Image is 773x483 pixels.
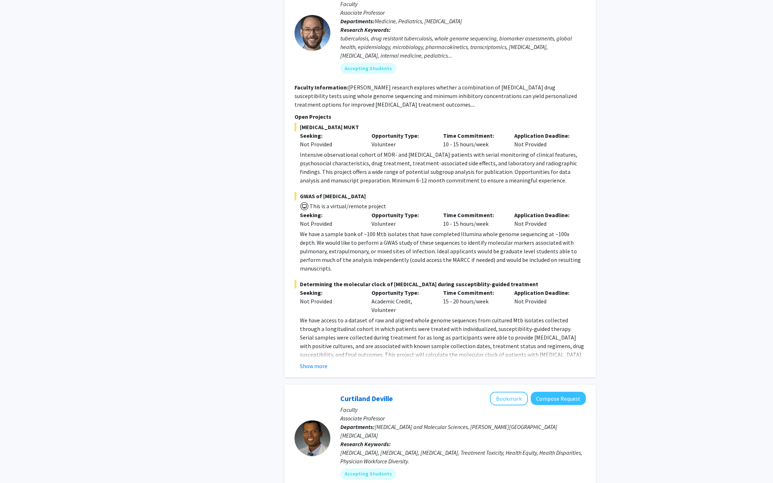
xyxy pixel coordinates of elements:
span: GWAS of [MEDICAL_DATA] [295,192,586,200]
p: Time Commitment: [443,211,504,219]
div: Not Provided [300,297,361,306]
p: Opportunity Type: [371,211,432,219]
fg-read-more: [PERSON_NAME] research explores whether a combination of [MEDICAL_DATA] drug susceptibility tests... [295,84,577,108]
span: [MEDICAL_DATA] and Molecular Sciences, [PERSON_NAME][GEOGRAPHIC_DATA][MEDICAL_DATA] [340,423,557,439]
p: Open Projects [295,112,586,121]
button: Show more [300,362,327,370]
p: Opportunity Type: [371,288,432,297]
p: Opportunity Type: [371,131,432,140]
span: Medicine, Pediatrics, [MEDICAL_DATA] [375,18,462,25]
button: Compose Request to Curtiland Deville [531,392,586,405]
div: Not Provided [509,211,580,228]
mat-chip: Accepting Students [340,468,396,480]
iframe: Chat [5,451,30,478]
p: We have access to a dataset of raw and aligned whole genome sequences from cultured Mtb isolates ... [300,316,586,393]
b: Research Keywords: [340,440,391,448]
div: Not Provided [509,288,580,314]
div: Not Provided [509,131,580,148]
span: Determining the molecular clock of [MEDICAL_DATA] during susceptiblity-guided treatment [295,280,586,288]
p: We have a sample bank of ~100 Mtb isolates that have completed Illumina whole genome sequencing a... [300,230,586,273]
div: Academic Credit, Volunteer [366,288,438,314]
div: tuberculosis, drug resistant tuberculosis, whole genome sequencing, biomarker assessments, global... [340,34,586,60]
b: Departments: [340,423,375,430]
b: Research Keywords: [340,26,391,33]
p: Associate Professor [340,414,586,423]
button: Add Curtiland Deville to Bookmarks [490,392,528,405]
div: 15 - 20 hours/week [438,288,509,314]
p: Seeking: [300,211,361,219]
div: [MEDICAL_DATA], [MEDICAL_DATA], [MEDICAL_DATA], Treatment Toxicity, Health Equity, Health Dispari... [340,448,586,465]
a: Curtiland Deville [340,394,393,403]
span: [MEDICAL_DATA] MUKT [295,123,586,131]
p: Associate Professor [340,8,586,17]
p: Time Commitment: [443,288,504,297]
div: 10 - 15 hours/week [438,131,509,148]
b: Departments: [340,18,375,25]
div: Not Provided [300,140,361,148]
p: Time Commitment: [443,131,504,140]
div: 10 - 15 hours/week [438,211,509,228]
div: Volunteer [366,211,438,228]
p: Seeking: [300,288,361,297]
p: Intensive observational cohort of MDR- and [MEDICAL_DATA] patients with serial monitoring of clin... [300,150,586,185]
p: Application Deadline: [514,211,575,219]
b: Faculty Information: [295,84,348,91]
div: Volunteer [366,131,438,148]
p: Faculty [340,405,586,414]
p: Application Deadline: [514,131,575,140]
p: Seeking: [300,131,361,140]
span: This is a virtual/remote project [309,203,386,210]
div: Not Provided [300,219,361,228]
mat-chip: Accepting Students [340,63,396,74]
p: Application Deadline: [514,288,575,297]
